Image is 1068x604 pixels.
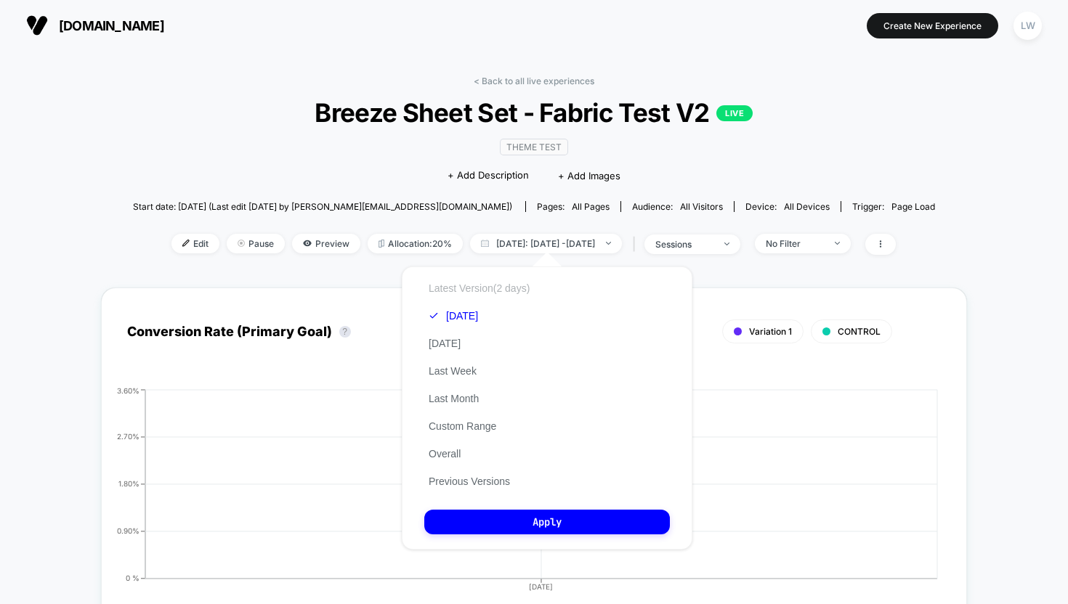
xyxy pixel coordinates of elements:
img: end [835,242,840,245]
a: < Back to all live experiences [474,75,594,86]
img: calendar [481,240,489,247]
tspan: 1.80% [118,479,139,488]
button: Previous Versions [424,475,514,488]
span: Pause [227,234,285,253]
button: Last Month [424,392,483,405]
img: end [724,242,729,245]
span: [DATE]: [DATE] - [DATE] [470,234,622,253]
button: Create New Experience [867,13,998,38]
p: LIVE [716,105,753,121]
span: Theme Test [500,139,568,155]
button: Custom Range [424,420,501,433]
tspan: 0.90% [117,526,139,535]
tspan: [DATE] [529,582,553,591]
span: Allocation: 20% [368,234,463,253]
tspan: 2.70% [117,432,139,441]
span: Preview [292,234,360,253]
span: Variation 1 [749,326,792,337]
button: Apply [424,510,670,534]
tspan: 3.60% [117,385,139,394]
span: Device: [734,201,841,212]
span: all pages [572,201,610,212]
div: Audience: [632,201,723,212]
span: CONTROL [838,326,881,337]
button: [DATE] [424,337,465,350]
div: LW [1014,12,1042,40]
button: Latest Version(2 days) [424,282,534,295]
div: Trigger: [852,201,935,212]
div: Pages: [537,201,610,212]
div: No Filter [766,238,824,249]
tspan: 0 % [126,574,139,582]
img: edit [182,240,190,247]
span: [DOMAIN_NAME] [59,18,164,33]
span: all devices [784,201,830,212]
span: | [629,234,644,255]
span: Breeze Sheet Set - Fabric Test V2 [173,97,894,128]
button: Overall [424,447,465,460]
button: ? [339,326,351,338]
span: + Add Images [558,170,620,181]
div: sessions [655,239,713,250]
button: Last Week [424,364,481,377]
img: end [238,240,245,247]
img: Visually logo [26,15,48,36]
span: + Add Description [448,168,529,183]
button: [DOMAIN_NAME] [22,14,169,37]
button: LW [1009,11,1046,41]
button: [DATE] [424,309,482,322]
span: Start date: [DATE] (Last edit [DATE] by [PERSON_NAME][EMAIL_ADDRESS][DOMAIN_NAME]) [133,201,512,212]
span: All Visitors [680,201,723,212]
img: rebalance [379,240,384,248]
img: end [606,242,611,245]
div: CONVERSION_RATE [113,386,927,604]
span: Page Load [891,201,935,212]
span: Edit [171,234,219,253]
